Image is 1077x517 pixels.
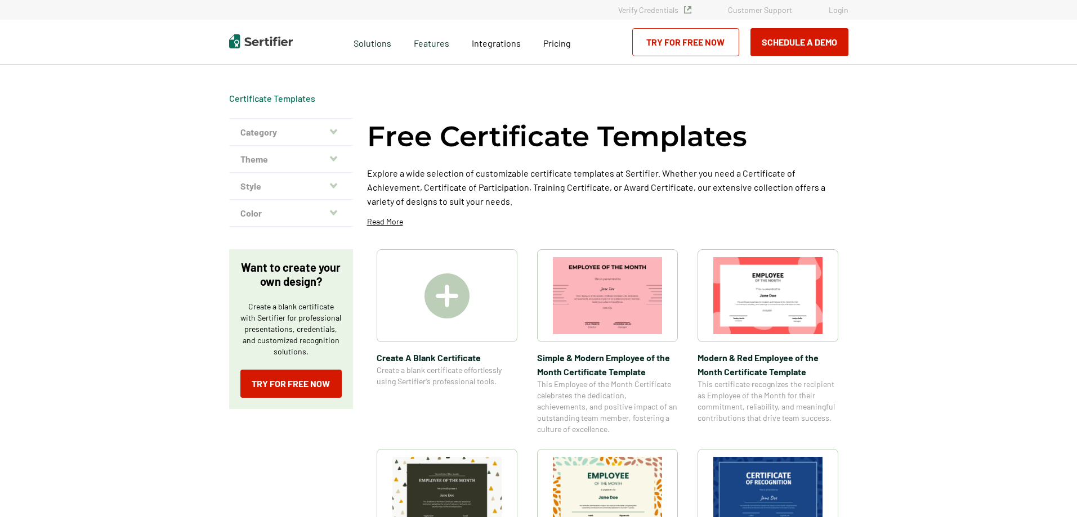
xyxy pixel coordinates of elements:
span: Integrations [472,38,521,48]
a: Certificate Templates [229,93,315,104]
a: Pricing [543,35,571,49]
a: Simple & Modern Employee of the Month Certificate TemplateSimple & Modern Employee of the Month C... [537,249,678,435]
button: Category [229,119,353,146]
a: Login [829,5,848,15]
span: This Employee of the Month Certificate celebrates the dedication, achievements, and positive impa... [537,379,678,435]
a: Customer Support [728,5,792,15]
button: Style [229,173,353,200]
p: Explore a wide selection of customizable certificate templates at Sertifier. Whether you need a C... [367,166,848,208]
img: Simple & Modern Employee of the Month Certificate Template [553,257,662,334]
a: Try for Free Now [240,370,342,398]
span: Create A Blank Certificate [377,350,517,365]
span: Features [414,35,449,49]
a: Try for Free Now [632,28,739,56]
a: Modern & Red Employee of the Month Certificate TemplateModern & Red Employee of the Month Certifi... [698,249,838,435]
img: Create A Blank Certificate [424,273,470,318]
span: Create a blank certificate effortlessly using Sertifier’s professional tools. [377,365,517,387]
img: Modern & Red Employee of the Month Certificate Template [713,257,823,334]
span: This certificate recognizes the recipient as Employee of the Month for their commitment, reliabil... [698,379,838,424]
p: Want to create your own design? [240,260,342,289]
a: Integrations [472,35,521,49]
h1: Free Certificate Templates [367,118,747,155]
span: Simple & Modern Employee of the Month Certificate Template [537,350,678,379]
span: Pricing [543,38,571,48]
div: Breadcrumb [229,93,315,104]
p: Create a blank certificate with Sertifier for professional presentations, credentials, and custom... [240,301,342,357]
img: Sertifier | Digital Credentialing Platform [229,34,293,48]
button: Theme [229,146,353,173]
button: Color [229,200,353,227]
span: Solutions [354,35,391,49]
img: Verified [684,6,691,14]
span: Modern & Red Employee of the Month Certificate Template [698,350,838,379]
a: Verify Credentials [618,5,691,15]
p: Read More [367,216,403,227]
